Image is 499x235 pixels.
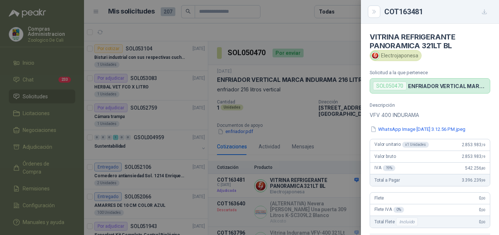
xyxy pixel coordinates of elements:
[465,166,485,171] span: 542.256
[402,142,429,148] div: x 1 Unidades
[462,178,485,183] span: 3.396.239
[481,220,485,224] span: ,00
[374,207,404,213] span: Flete IVA
[374,165,395,171] span: IVA
[481,196,485,200] span: ,00
[374,154,396,159] span: Valor bruto
[374,178,400,183] span: Total a Pagar
[481,178,485,182] span: ,99
[481,143,485,147] span: ,19
[479,207,485,212] span: 0
[481,155,485,159] span: ,19
[383,165,396,171] div: 19 %
[462,142,485,147] span: 2.853.983
[479,219,485,224] span: 0
[481,208,485,212] span: ,00
[384,6,490,18] div: COT163481
[462,154,485,159] span: 2.853.983
[370,7,378,16] button: Close
[393,207,404,213] div: 0 %
[370,102,490,108] p: Descripción
[370,50,422,61] div: Electrojaponesa
[370,70,490,75] p: Solicitud a la que pertenece
[374,217,419,226] span: Total Flete
[481,166,485,170] span: ,80
[370,111,490,120] p: VFV 400 INDURAMA
[370,33,490,50] h4: VITRINA REFRIGERANTE PANORAMICA 321LT BL
[408,83,487,89] p: ENFRIADOR VERTICAL MARCA INDURAMA 216 LITROS MODELO VFV-400 CZ
[374,142,429,148] span: Valor unitario
[479,196,485,201] span: 0
[373,82,407,90] div: SOL050470
[396,217,418,226] div: Incluido
[371,52,379,60] img: Company Logo
[370,125,466,133] button: WhatsApp Image [DATE] 3.12.56 PM.jpeg
[374,196,384,201] span: Flete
